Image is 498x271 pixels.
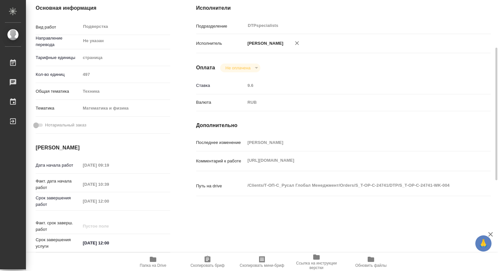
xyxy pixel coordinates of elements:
[140,263,166,268] span: Папка на Drive
[196,23,245,29] p: Подразделение
[475,235,492,252] button: 🙏
[290,36,304,50] button: Удалить исполнителя
[36,4,170,12] h4: Основная информация
[126,253,180,271] button: Папка на Drive
[80,180,137,189] input: Пустое поле
[245,138,466,147] input: Пустое поле
[240,263,284,268] span: Скопировать мини-бриф
[245,180,466,191] textarea: /Clients/Т-ОП-С_Русал Глобал Менеджмент/Orders/S_T-OP-C-24741/DTP/S_T-OP-C-24741-WK-004
[196,139,245,146] p: Последнее изменение
[36,220,80,233] p: Факт. срок заверш. работ
[80,70,170,79] input: Пустое поле
[245,155,466,166] textarea: [URL][DOMAIN_NAME]
[36,71,80,78] p: Кол-во единиц
[196,40,245,47] p: Исполнитель
[190,263,224,268] span: Скопировать бриф
[196,64,215,72] h4: Оплата
[235,253,289,271] button: Скопировать мини-бриф
[223,65,252,71] button: Не оплачена
[36,105,80,112] p: Тематика
[80,196,137,206] input: Пустое поле
[45,122,86,128] span: Нотариальный заказ
[36,35,80,48] p: Направление перевода
[36,178,80,191] p: Факт. дата начала работ
[36,162,80,169] p: Дата начала работ
[180,253,235,271] button: Скопировать бриф
[196,4,491,12] h4: Исполнители
[36,237,80,250] p: Срок завершения услуги
[478,237,489,250] span: 🙏
[293,261,340,270] span: Ссылка на инструкции верстки
[36,54,80,61] p: Тарифные единицы
[196,122,491,129] h4: Дополнительно
[80,52,170,63] div: страница
[245,81,466,90] input: Пустое поле
[344,253,398,271] button: Обновить файлы
[80,103,170,114] div: Математика и физика
[80,221,137,231] input: Пустое поле
[196,82,245,89] p: Ставка
[196,158,245,164] p: Комментарий к работе
[245,97,466,108] div: RUB
[289,253,344,271] button: Ссылка на инструкции верстки
[80,160,137,170] input: Пустое поле
[245,40,283,47] p: [PERSON_NAME]
[36,24,80,30] p: Вид работ
[355,263,387,268] span: Обновить файлы
[196,183,245,189] p: Путь на drive
[80,86,170,97] div: Техника
[36,88,80,95] p: Общая тематика
[196,99,245,106] p: Валюта
[220,64,260,72] div: Не оплачена
[36,195,80,208] p: Срок завершения работ
[80,238,137,248] input: ✎ Введи что-нибудь
[36,144,170,152] h4: [PERSON_NAME]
